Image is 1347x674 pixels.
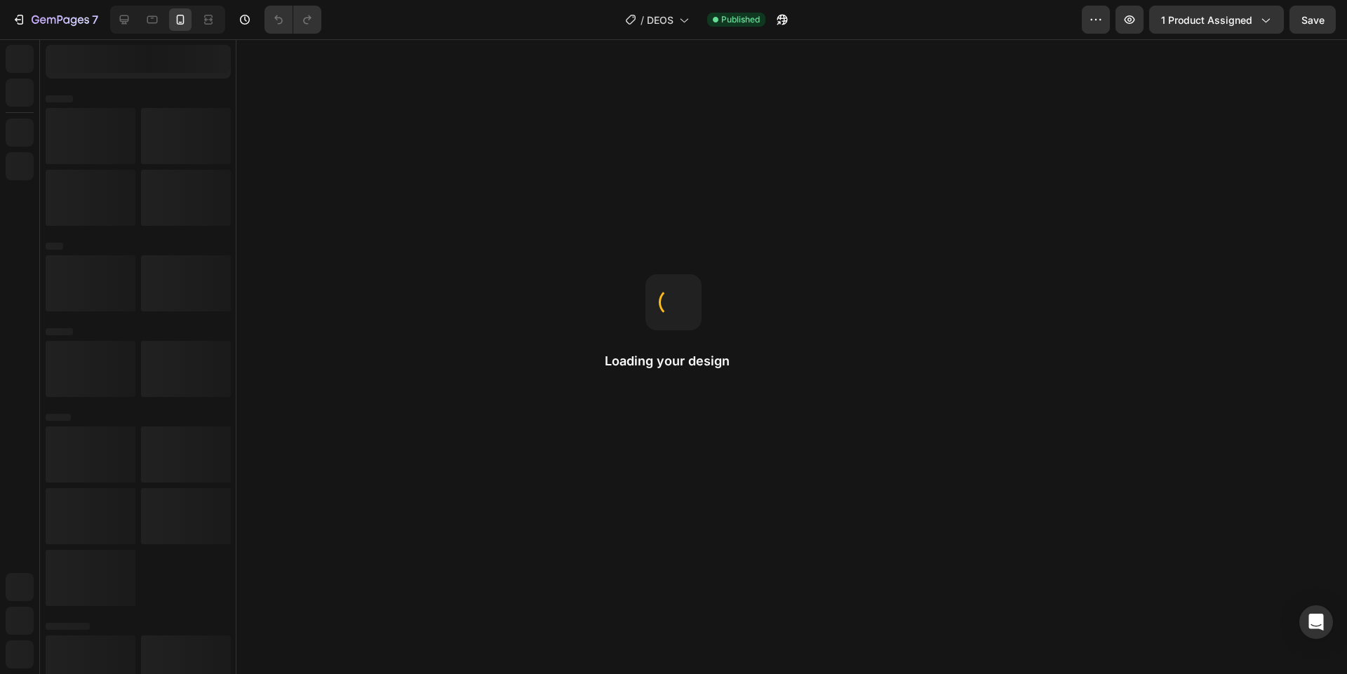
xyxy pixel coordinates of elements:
[1149,6,1284,34] button: 1 product assigned
[264,6,321,34] div: Undo/Redo
[92,11,98,28] p: 7
[6,6,105,34] button: 7
[1301,14,1325,26] span: Save
[1161,13,1252,27] span: 1 product assigned
[647,13,673,27] span: DEOS
[605,353,742,370] h2: Loading your design
[721,13,760,26] span: Published
[641,13,644,27] span: /
[1289,6,1336,34] button: Save
[1299,605,1333,639] div: Open Intercom Messenger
